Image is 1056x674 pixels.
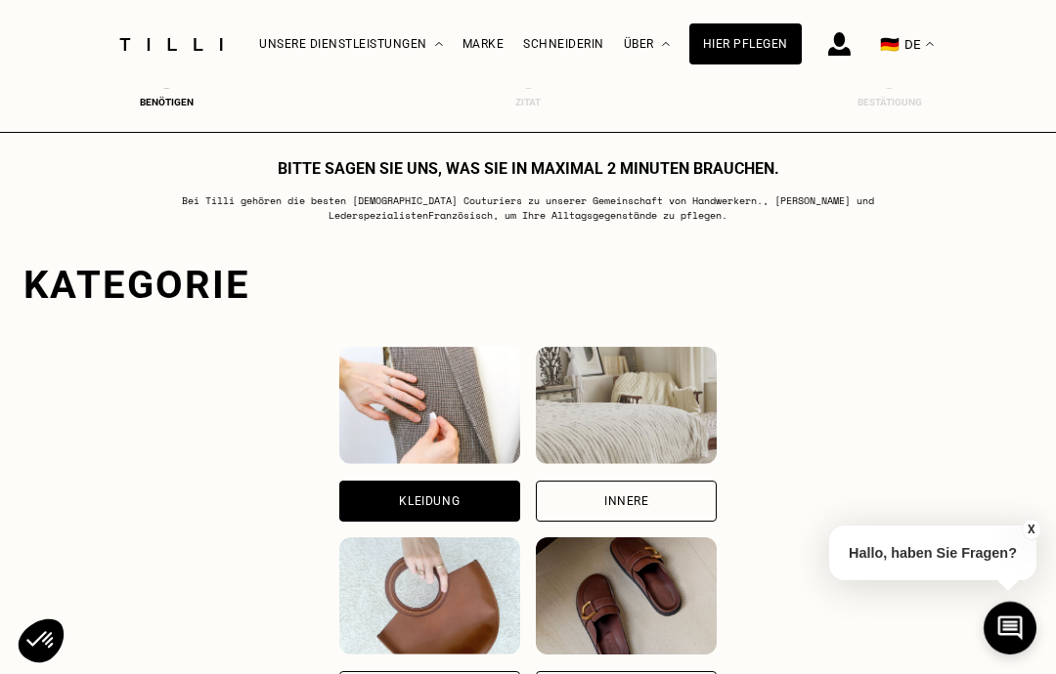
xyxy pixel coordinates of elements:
[870,1,944,88] button: 🇩🇪 DE
[141,193,916,223] p: Bei Tilli gehören die besten [DEMOGRAPHIC_DATA] Couturiers zu unserer Gemeinschaft von Handwerker...
[536,347,717,464] img: Innere
[23,262,1033,308] div: Kategorie
[339,537,520,654] img: Zubehör
[523,37,604,51] a: Schneiderin
[278,159,779,178] h1: Bitte sagen Sie uns, was Sie in maximal 2 Minuten brauchen.
[689,23,802,64] a: Hier pflegen
[128,97,206,107] div: Benötigen
[880,35,900,54] span: 🇩🇪
[536,537,717,654] img: Schuhe
[624,1,670,88] div: Über
[399,495,460,507] div: Kleidung
[604,495,649,507] div: Innere
[112,38,230,51] img: Tilli Schneiderdienst Logo
[435,42,443,47] img: Dropdown-Menü
[462,37,505,51] a: Marke
[662,42,670,47] img: Dropdown-Menü Über
[489,97,567,107] div: Zitat
[851,97,929,107] div: Bestätigung
[829,526,1036,580] p: Hallo, haben Sie Fragen?
[926,42,934,47] img: menu déroulant
[828,32,851,56] img: Anmelde-Icon
[339,347,520,464] img: Kleidung
[259,1,443,88] div: Unsere Dienstleistungen
[1022,519,1041,540] button: X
